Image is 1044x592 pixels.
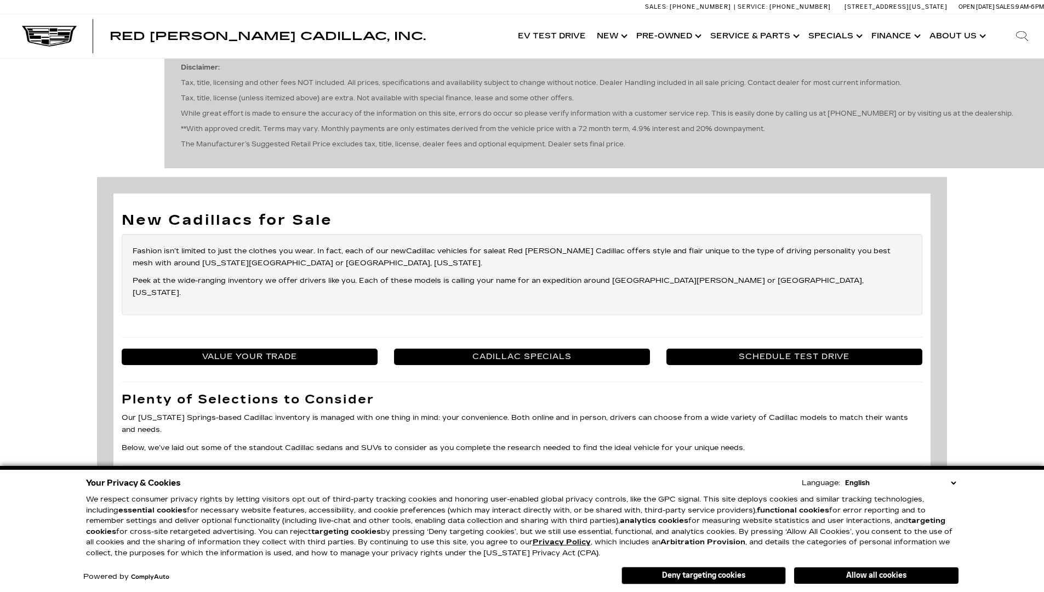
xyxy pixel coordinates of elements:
[394,349,650,365] a: Cadillac Specials
[794,567,959,584] button: Allow all cookies
[866,14,924,58] a: Finance
[512,14,591,58] a: EV Test Drive
[122,234,922,315] div: Fashion isn’t limited to just the clothes you wear. In fact, each of our new at Red [PERSON_NAME]...
[86,475,181,491] span: Your Privacy & Cookies
[311,527,381,536] strong: targeting cookies
[660,538,745,547] strong: Arbitration Provision
[181,52,1028,160] div: The Manufacturer’s Suggested Retail Price excludes tax, title, license, dealer fees and optional ...
[757,506,829,515] strong: functional cookies
[769,3,831,10] span: [PHONE_NUMBER]
[591,14,631,58] a: New
[666,349,922,365] a: Schedule Test Drive
[122,212,333,229] strong: New Cadillacs for Sale
[959,3,995,10] span: Open [DATE]
[845,3,948,10] a: [STREET_ADDRESS][US_STATE]
[1016,3,1044,10] span: 9 AM-6 PM
[122,349,378,365] a: Value Your Trade
[734,4,834,10] a: Service: [PHONE_NUMBER]
[181,93,1028,103] p: Tax, title, license (unless itemized above) are extra. Not available with special finance, lease ...
[181,78,1028,88] p: Tax, title, licensing and other fees NOT included. All prices, specifications and availability su...
[131,574,169,580] a: ComplyAuto
[842,477,959,488] select: Language Select
[86,516,945,536] strong: targeting cookies
[996,3,1016,10] span: Sales:
[110,30,426,43] span: Red [PERSON_NAME] Cadillac, Inc.
[670,3,731,10] span: [PHONE_NUMBER]
[122,412,922,436] p: Our [US_STATE] Springs-based Cadillac inventory is managed with one thing in mind: your convenien...
[803,14,866,58] a: Specials
[631,14,705,58] a: Pre-Owned
[620,516,688,525] strong: analytics cookies
[181,124,1028,134] p: **With approved credit. Terms may vary. Monthly payments are only estimates derived from the vehi...
[122,442,922,454] p: Below, we’ve laid out some of the standout Cadillac sedans and SUVs to consider as you complete t...
[110,31,426,42] a: Red [PERSON_NAME] Cadillac, Inc.
[133,275,911,299] p: Peek at the wide-ranging inventory we offer drivers like you. Each of these models is calling you...
[705,14,803,58] a: Service & Parts
[181,64,220,71] strong: Disclaimer:
[533,538,591,547] a: Privacy Policy
[22,26,77,47] img: Cadillac Dark Logo with Cadillac White Text
[83,573,169,580] div: Powered by
[122,392,374,407] strong: Plenty of Selections to Consider
[621,567,786,584] button: Deny targeting cookies
[406,247,498,255] a: Cadillac vehicles for sale
[738,3,768,10] span: Service:
[924,14,989,58] a: About Us
[645,4,734,10] a: Sales: [PHONE_NUMBER]
[181,109,1028,118] p: While great effort is made to ensure the accuracy of the information on this site, errors do occu...
[645,3,668,10] span: Sales:
[86,494,959,559] p: We respect consumer privacy rights by letting visitors opt out of third-party tracking cookies an...
[118,506,187,515] strong: essential cookies
[802,480,840,487] div: Language:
